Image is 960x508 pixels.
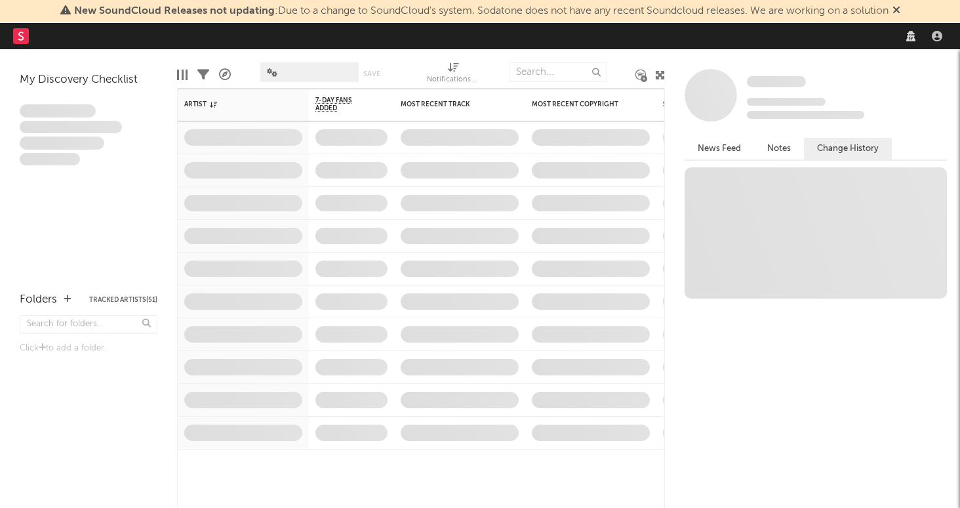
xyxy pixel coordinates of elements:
[747,76,806,87] span: Some Artist
[804,138,892,159] button: Change History
[74,6,889,16] span: : Due to a change to SoundCloud's system, Sodatone does not have any recent Soundcloud releases. ...
[197,56,209,94] div: Filters
[20,137,104,150] span: Praesent ac interdum
[532,100,630,108] div: Most Recent Copyright
[754,138,804,159] button: Notes
[315,96,368,112] span: 7-Day Fans Added
[219,56,231,94] div: A&R Pipeline
[747,111,864,119] span: 0 fans last week
[20,153,80,166] span: Aliquam viverra
[20,315,157,334] input: Search for folders...
[363,70,380,77] button: Save
[184,100,283,108] div: Artist
[20,104,96,117] span: Lorem ipsum dolor
[401,100,499,108] div: Most Recent Track
[663,100,761,108] div: Spotify Monthly Listeners
[20,72,157,88] div: My Discovery Checklist
[427,72,479,88] div: Notifications (Artist)
[20,341,157,356] div: Click to add a folder.
[74,6,275,16] span: New SoundCloud Releases not updating
[20,292,57,308] div: Folders
[20,121,122,134] span: Integer aliquet in purus et
[427,56,479,94] div: Notifications (Artist)
[747,98,826,106] span: Tracking Since: [DATE]
[747,75,806,89] a: Some Artist
[685,138,754,159] button: News Feed
[177,56,188,94] div: Edit Columns
[892,6,900,16] span: Dismiss
[509,62,607,82] input: Search...
[89,297,157,303] button: Tracked Artists(51)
